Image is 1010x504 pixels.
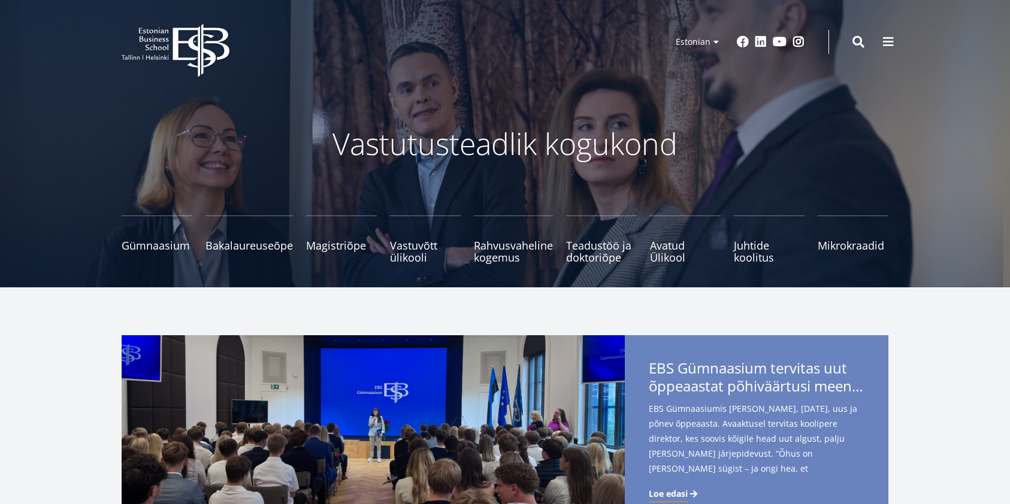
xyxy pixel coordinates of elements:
[734,215,805,263] a: Juhtide koolitus
[566,215,637,263] a: Teadustöö ja doktoriõpe
[734,239,805,263] span: Juhtide koolitus
[205,215,293,263] a: Bakalaureuseõpe
[649,488,700,500] a: Loe edasi
[818,239,888,251] span: Mikrokraadid
[773,36,787,48] a: Youtube
[390,215,461,263] a: Vastuvõtt ülikooli
[649,359,864,399] span: EBS Gümnaasium tervitas uut
[649,377,864,395] span: õppeaastat põhiväärtusi meenutades
[390,239,461,263] span: Vastuvõtt ülikooli
[793,36,805,48] a: Instagram
[566,239,637,263] span: Teadustöö ja doktoriõpe
[650,215,721,263] a: Avatud Ülikool
[818,215,888,263] a: Mikrokraadid
[649,488,688,500] span: Loe edasi
[188,126,822,162] p: Vastutusteadlik kogukond
[122,239,192,251] span: Gümnaasium
[205,239,293,251] span: Bakalaureuseõpe
[649,401,864,495] span: EBS Gümnaasiumis [PERSON_NAME], [DATE], uus ja põnev õppeaasta. Avaaktusel tervitas koolipere dir...
[306,215,377,263] a: Magistriõpe
[306,239,377,251] span: Magistriõpe
[122,215,192,263] a: Gümnaasium
[474,239,553,263] span: Rahvusvaheline kogemus
[474,215,553,263] a: Rahvusvaheline kogemus
[755,36,767,48] a: Linkedin
[737,36,749,48] a: Facebook
[650,239,721,263] span: Avatud Ülikool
